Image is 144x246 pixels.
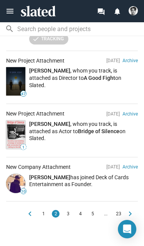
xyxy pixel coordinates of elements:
[32,35,40,42] mat-icon: check
[118,220,136,238] div: Open Intercom Messenger
[76,210,84,218] button: 4
[29,174,70,180] a: [PERSON_NAME]
[25,209,35,218] mat-icon: chevron_left
[6,163,71,171] div: New Company Attachment
[6,121,25,149] a: 1
[99,210,113,218] span: ...
[84,75,115,81] a: A Good Fight
[65,210,71,218] span: 3
[6,174,25,193] img: Samuel C. Morrison, Jr.
[126,209,135,218] mat-icon: chevron_right
[6,57,65,64] div: New Project Attachment
[6,174,25,193] a: Samuel C. Morrison, Jr. 10
[29,121,138,142] p: , whom you track, is attached as Actor to on Slated.
[125,5,141,17] button: David Leidy
[52,210,60,218] button: 2
[6,110,65,117] div: New Project Attachment
[122,58,138,63] a: Archive
[53,210,59,218] span: 2
[106,111,120,117] span: [DATE]
[29,67,138,89] p: , whom you track, is attached as Director to on Slated.
[29,174,138,188] p: has joined Deck of Cards Entertainment as Founder.
[106,58,120,63] span: [DATE]
[116,210,122,218] span: 23
[6,67,25,96] img: A Good Fight
[106,164,120,170] span: [DATE]
[78,128,119,134] a: Bridge of Silence
[115,210,122,218] button: 23
[29,121,70,127] a: [PERSON_NAME]
[122,164,138,170] a: Archive
[122,111,138,117] a: Archive
[21,92,26,96] span: 47
[29,33,68,45] button: Tracking
[6,67,25,96] a: 47
[6,121,25,149] img: Bridge of Silence
[77,210,83,218] span: 4
[40,210,47,218] button: 1
[89,210,96,218] button: 5
[64,210,72,218] button: 3
[5,7,15,16] mat-icon: menu
[89,210,96,218] span: 5
[34,35,64,43] span: Tracking
[97,8,104,15] mat-icon: forum
[21,145,26,150] span: 1
[113,7,121,15] mat-icon: notifications
[98,206,113,221] button: ...
[129,6,138,15] img: David Leidy
[21,189,26,194] span: 10
[29,68,70,74] a: [PERSON_NAME]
